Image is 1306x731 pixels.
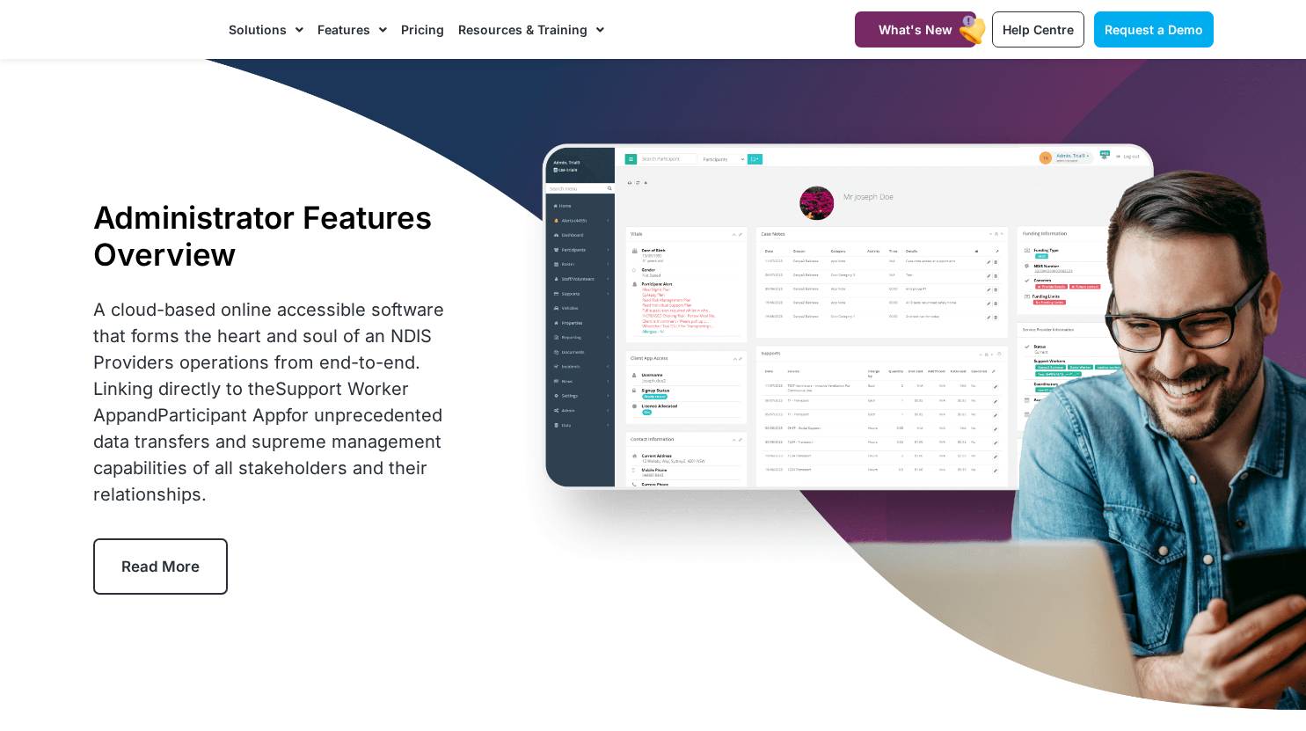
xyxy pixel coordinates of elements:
[93,538,228,595] a: Read More
[93,17,212,43] img: CareMaster Logo
[157,405,286,426] a: Participant App
[121,558,200,575] span: Read More
[855,11,976,48] a: What's New
[1003,22,1074,37] span: Help Centre
[1094,11,1214,48] a: Request a Demo
[992,11,1084,48] a: Help Centre
[93,299,444,505] span: A cloud-based online accessible software that forms the heart and soul of an NDIS Providers opera...
[93,199,474,273] h1: Administrator Features Overview
[879,22,952,37] span: What's New
[1105,22,1203,37] span: Request a Demo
